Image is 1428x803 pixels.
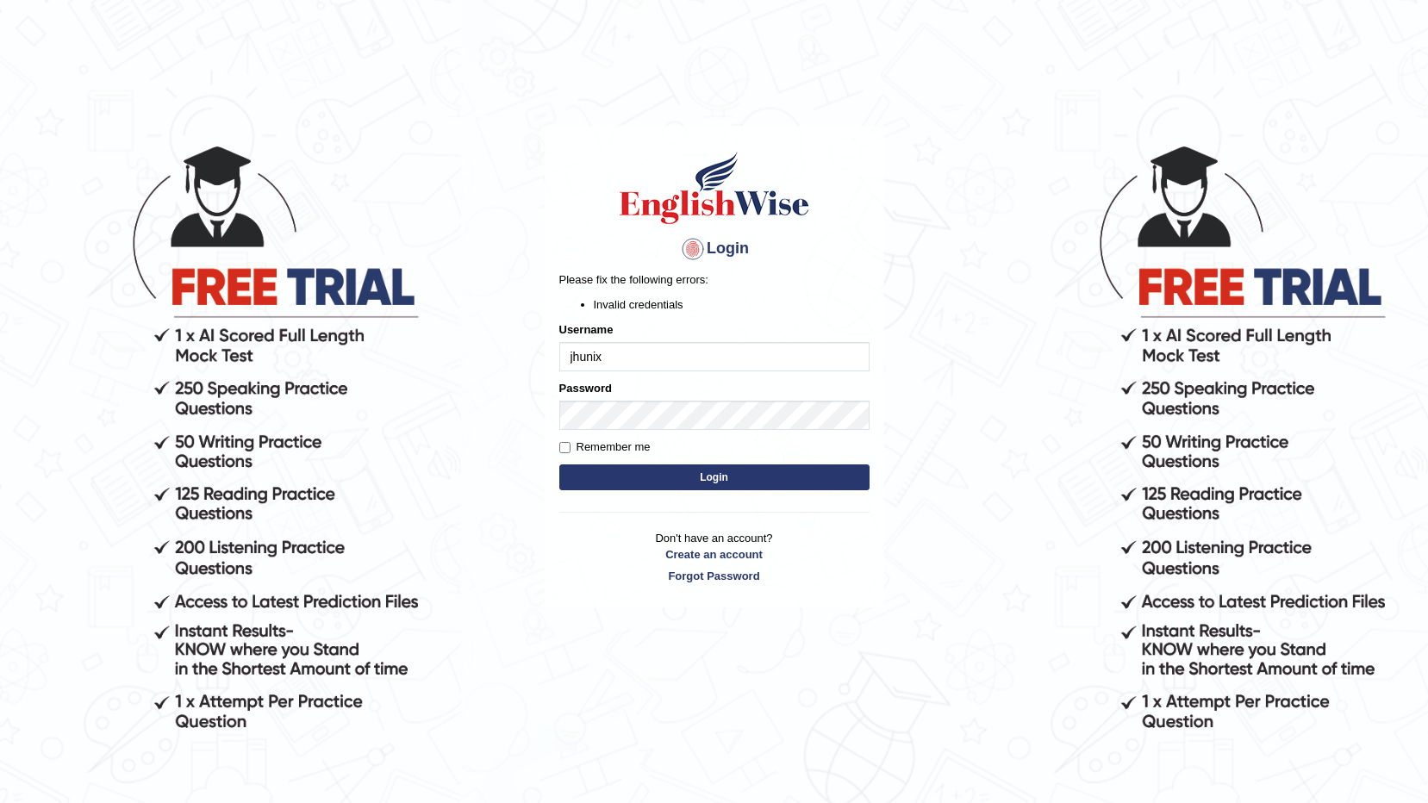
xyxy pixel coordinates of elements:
[559,568,870,584] a: Forgot Password
[594,296,870,313] li: Invalid credentials
[559,546,870,563] a: Create an account
[559,380,612,396] label: Password
[559,530,870,583] p: Don't have an account?
[559,271,870,288] p: Please fix the following errors:
[559,235,870,263] h4: Login
[559,442,571,453] input: Remember me
[559,464,870,490] button: Login
[559,321,614,338] label: Username
[559,439,651,456] label: Remember me
[616,149,813,227] img: Logo of English Wise sign in for intelligent practice with AI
